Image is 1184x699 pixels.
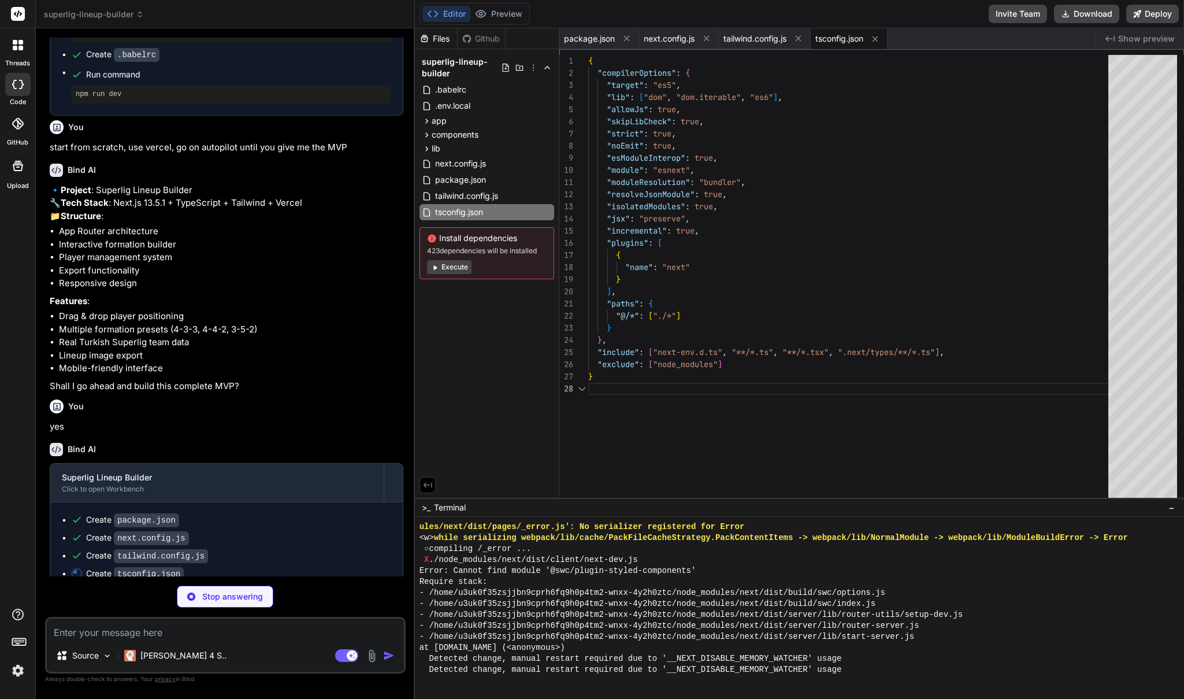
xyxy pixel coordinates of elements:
[607,298,639,309] span: "paths"
[671,140,676,151] span: ,
[940,347,944,357] span: ,
[639,359,644,369] span: :
[559,298,573,310] div: 21
[607,165,644,175] span: "module"
[59,349,403,363] li: Lineup image export
[432,143,440,154] span: lib
[458,33,505,45] div: Github
[559,358,573,371] div: 26
[607,213,630,224] span: "jsx"
[559,371,573,383] div: 27
[68,401,84,412] h6: You
[7,138,28,147] label: GitHub
[676,92,741,102] span: "dom.iterable"
[420,609,963,620] span: - /home/u3uk0f35zsjjbn9cprh6fq9h0p4tm2-wnxx-4y2h0ztc/node_modules/next/dist/server/lib/router-uti...
[1168,502,1175,513] span: −
[838,347,935,357] span: ".next/types/**/*.ts"
[424,554,429,565] span: X
[574,383,589,395] div: Click to collapse the range.
[114,549,208,563] code: tailwind.config.js
[559,225,573,237] div: 15
[639,92,644,102] span: [
[559,346,573,358] div: 25
[653,359,718,369] span: "node_modules"
[559,103,573,116] div: 5
[644,33,695,45] span: next.config.js
[434,532,1128,543] span: while serializing webpack/lib/cache/PackFileCacheStrategy.PackContentItems -> webpack/lib/NormalM...
[723,33,786,45] span: tailwind.config.js
[420,587,885,598] span: - /home/u3uk0f35zsjjbn9cprh6fq9h0p4tm2-wnxx-4y2h0ztc/node_modules/next/dist/build/swc/options.js
[124,650,136,661] img: Claude 4 Sonnet
[365,649,378,663] img: attachment
[140,650,227,661] p: [PERSON_NAME] 4 S..
[648,310,653,321] span: [
[59,251,403,264] li: Player management system
[676,225,695,236] span: true
[420,620,919,631] span: - /home/u3uk0f35zsjjbn9cprh6fq9h0p4tm2-wnxx-4y2h0ztc/node_modules/next/dist/server/lib/router-ser...
[559,322,573,334] div: 23
[422,56,501,79] span: superlig-lineup-builder
[607,286,611,297] span: ]
[611,286,616,297] span: ,
[685,201,690,212] span: :
[427,260,472,274] button: Execute
[62,472,372,483] div: Superlig Lineup Builder
[422,502,430,513] span: >_
[564,33,615,45] span: package.json
[639,310,644,321] span: :
[59,310,403,323] li: Drag & drop player positioning
[741,177,745,187] span: ,
[50,141,403,154] p: start from scratch, use vercel, go on autopilot until you give me the MVP
[653,310,676,321] span: "./*"
[607,153,685,163] span: "esModuleInterop"
[607,323,611,333] span: }
[718,359,722,369] span: ]
[50,295,403,308] p: :
[8,661,28,680] img: settings
[695,153,713,163] span: true
[434,205,484,219] span: tsconfig.json
[648,298,653,309] span: {
[68,121,84,133] h6: You
[420,631,915,642] span: - /home/u3uk0f35zsjjbn9cprh6fq9h0p4tm2-wnxx-4y2h0ztc/node_modules/next/dist/server/lib/start-serv...
[420,598,875,609] span: - /home/u3uk0f35zsjjbn9cprh6fq9h0p4tm2-wnxx-4y2h0ztc/node_modules/next/dist/build/swc/index.js
[114,567,184,581] code: tsconfig.json
[420,532,434,543] span: <w>
[662,262,690,272] span: "next"
[639,347,644,357] span: :
[681,116,699,127] span: true
[644,92,667,102] span: "dom"
[671,128,676,139] span: ,
[778,92,782,102] span: ,
[59,336,403,349] li: Real Turkish Superlig team data
[86,550,208,562] div: Create
[383,650,395,661] img: icon
[5,58,30,68] label: threads
[559,286,573,298] div: 20
[607,225,667,236] span: "incremental"
[597,347,639,357] span: "include"
[630,213,634,224] span: :
[102,651,112,661] img: Pick Models
[685,153,690,163] span: :
[68,164,96,176] h6: Bind AI
[773,347,778,357] span: ,
[559,383,573,395] div: 28
[559,188,573,201] div: 12
[10,97,26,107] label: code
[429,653,842,664] span: Detected change, manual restart required due to '__NEXT_DISABLE_MEMORY_WATCHER' usage
[815,33,863,45] span: tsconfig.json
[644,165,648,175] span: :
[597,359,639,369] span: "exclude"
[559,176,573,188] div: 11
[415,33,457,45] div: Files
[61,197,109,208] strong: Tech Stack
[50,420,403,434] p: yes
[653,80,676,90] span: "es5"
[429,664,842,675] span: Detected change, manual restart required due to '__NEXT_DISABLE_MEMORY_WATCHER' usage
[86,514,179,526] div: Create
[722,189,727,199] span: ,
[644,80,648,90] span: :
[429,554,638,565] span: ./node_modules/next/dist/client/next-dev.js
[559,55,573,67] div: 1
